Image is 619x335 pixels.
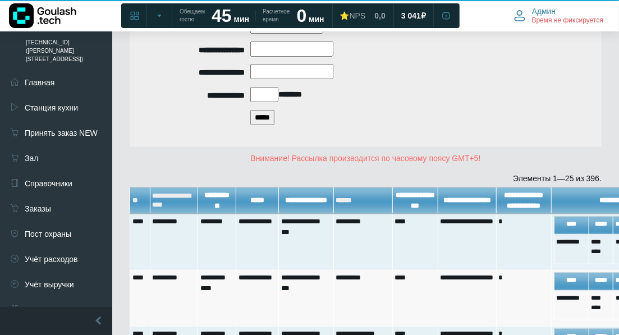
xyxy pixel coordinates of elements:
[130,173,602,185] div: Элементы 1—25 из 396.
[333,6,392,26] a: ⭐NPS 0,0
[297,6,307,26] strong: 0
[309,15,324,24] span: мин
[532,6,556,16] span: Админ
[173,6,331,26] a: Обещаем гостю 45 мин Расчетное время 0 мин
[401,11,421,21] span: 3 041
[395,6,433,26] a: 3 041 ₽
[532,16,603,25] span: Время не фиксируется
[9,3,76,28] img: Логотип компании Goulash.tech
[212,6,232,26] strong: 45
[374,11,385,21] span: 0,0
[263,8,290,24] span: Расчетное время
[234,15,249,24] span: мин
[507,4,610,27] button: Админ Время не фиксируется
[250,154,480,163] span: Внимание! Рассылка производится по часовому поясу GMT+5!
[350,11,366,20] span: NPS
[180,8,205,24] span: Обещаем гостю
[421,11,426,21] span: ₽
[340,11,366,21] div: ⭐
